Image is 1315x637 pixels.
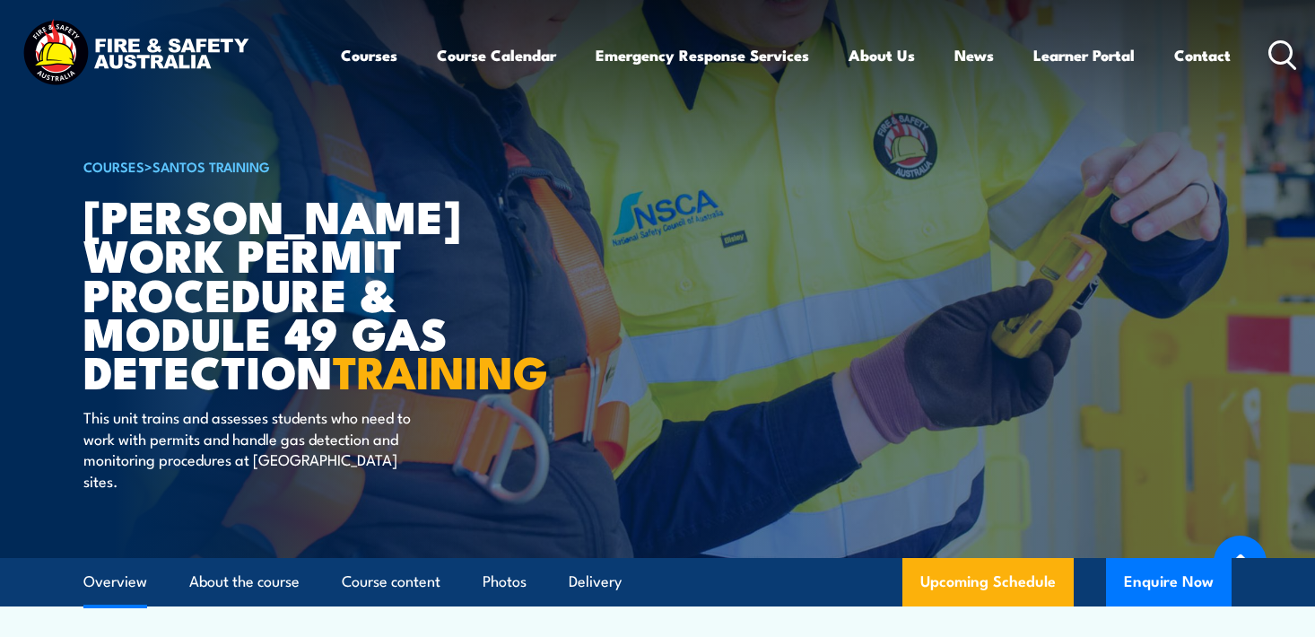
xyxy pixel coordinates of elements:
[189,558,300,606] a: About the course
[849,31,915,79] a: About Us
[83,406,411,491] p: This unit trains and assesses students who need to work with permits and handle gas detection and...
[341,31,397,79] a: Courses
[83,155,527,177] h6: >
[333,336,548,405] strong: TRAINING
[83,156,144,176] a: COURSES
[596,31,809,79] a: Emergency Response Services
[483,558,527,606] a: Photos
[83,558,147,606] a: Overview
[1106,558,1232,606] button: Enquire Now
[569,558,622,606] a: Delivery
[342,558,440,606] a: Course content
[152,156,270,176] a: Santos Training
[1174,31,1231,79] a: Contact
[1033,31,1135,79] a: Learner Portal
[437,31,556,79] a: Course Calendar
[83,196,527,389] h1: [PERSON_NAME] Work Permit Procedure & Module 49 Gas Detection
[902,558,1074,606] a: Upcoming Schedule
[954,31,994,79] a: News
